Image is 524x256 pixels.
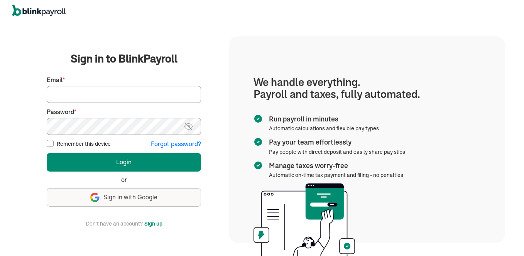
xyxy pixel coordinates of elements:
label: Remember this device [57,140,111,148]
img: checkmark [254,161,263,170]
span: Automatic on-time tax payment and filing - no penalties [269,172,403,179]
img: logo [12,5,66,16]
button: Sign in with Google [47,188,201,207]
button: Login [47,153,201,172]
span: Sign in to BlinkPayroll [71,51,177,66]
span: Sign in with Google [103,193,157,202]
span: Don't have an account? [86,219,143,228]
span: Run payroll in minutes [269,114,376,124]
h1: We handle everything. Payroll and taxes, fully automated. [254,76,480,100]
button: Forgot password? [151,140,201,148]
img: eye [184,122,193,131]
span: Automatic calculations and flexible pay types [269,125,379,132]
input: Your email address [47,86,201,103]
label: Password [47,108,201,116]
img: checkmark [254,137,263,147]
button: Sign up [144,219,162,228]
span: or [121,175,127,184]
img: checkmark [254,114,263,123]
label: Email [47,76,201,84]
span: Pay your team effortlessly [269,137,402,147]
img: google [90,193,100,202]
span: Pay people with direct deposit and easily share pay slips [269,148,405,155]
span: Manage taxes worry-free [269,161,400,171]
